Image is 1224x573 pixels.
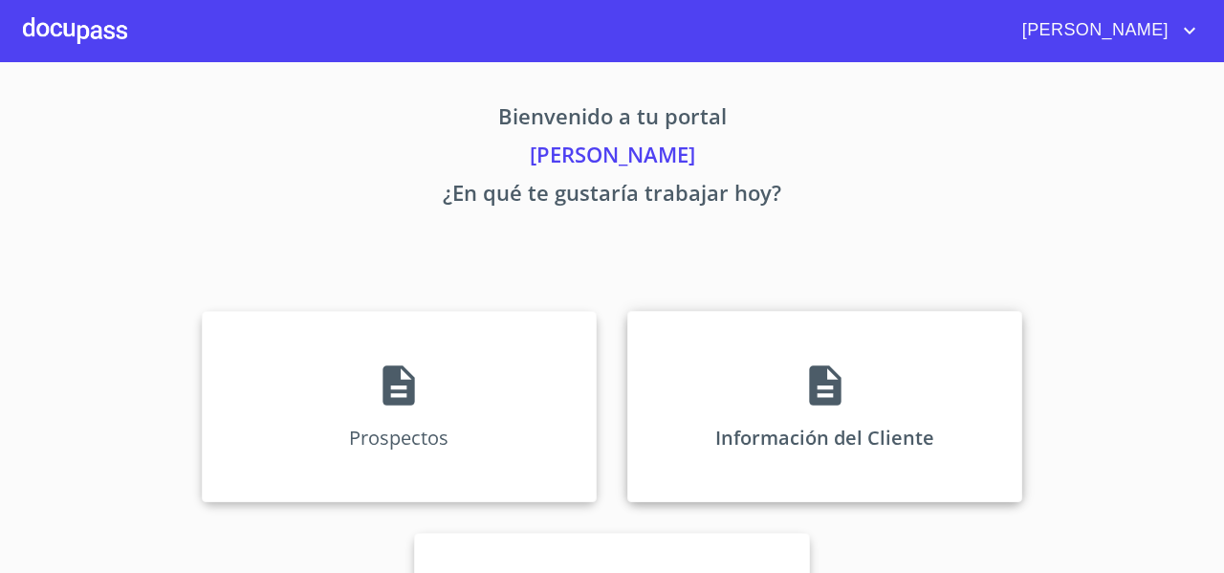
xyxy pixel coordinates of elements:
[1008,15,1178,46] span: [PERSON_NAME]
[23,139,1201,177] p: [PERSON_NAME]
[23,100,1201,139] p: Bienvenido a tu portal
[1008,15,1201,46] button: account of current user
[715,425,934,451] p: Información del Cliente
[23,177,1201,215] p: ¿En qué te gustaría trabajar hoy?
[349,425,448,451] p: Prospectos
